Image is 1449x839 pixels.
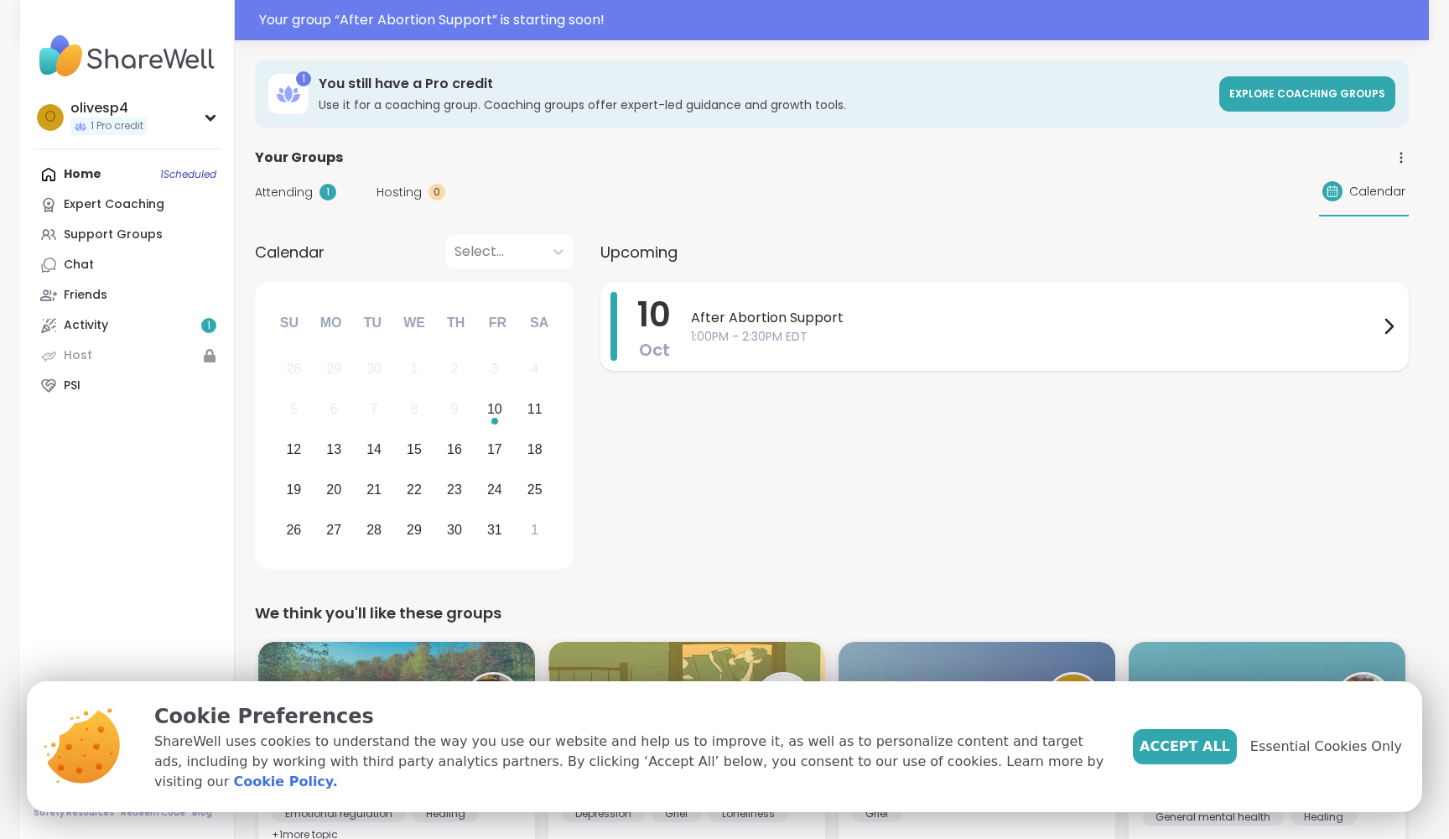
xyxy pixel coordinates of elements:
div: 16 [447,438,462,461]
div: Choose Monday, October 13th, 2025 [316,432,352,468]
span: Calendar [255,241,325,263]
div: Chat [64,257,94,274]
div: Not available Tuesday, October 7th, 2025 [356,392,392,428]
div: Grief [852,805,902,822]
div: Not available Monday, October 6th, 2025 [316,392,352,428]
div: 3 [491,357,498,380]
div: 9 [450,398,458,420]
div: Choose Tuesday, October 21st, 2025 [356,472,392,508]
div: Choose Wednesday, October 15th, 2025 [397,432,433,468]
a: Expert Coaching [34,190,221,220]
img: ShareWell Nav Logo [34,27,221,86]
div: Choose Tuesday, October 14th, 2025 [356,432,392,468]
span: Hosting [377,184,422,201]
div: Healing [413,805,479,822]
div: Choose Friday, October 10th, 2025 [476,392,512,428]
a: Redeem Code [121,807,185,819]
div: 8 [411,398,418,420]
div: Choose Monday, October 27th, 2025 [316,512,352,548]
div: 23 [447,478,462,501]
span: 1:00PM - 2:30PM EDT [691,328,1379,346]
div: Choose Sunday, October 12th, 2025 [276,432,312,468]
div: 19 [286,478,301,501]
div: Not available Wednesday, October 1st, 2025 [397,352,433,388]
span: Essential Cookies Only [1250,737,1402,757]
div: 22 [407,478,422,501]
p: Cookie Preferences [154,701,1106,732]
div: Choose Monday, October 20th, 2025 [316,472,352,508]
div: 17 [487,438,502,461]
a: Support Groups [34,220,221,250]
div: 29 [326,357,341,380]
div: 1 [296,71,311,86]
div: Fr [479,305,516,341]
div: Choose Wednesday, October 22nd, 2025 [397,472,433,508]
div: 30 [366,357,382,380]
span: Attending [255,184,313,201]
div: Choose Thursday, October 23rd, 2025 [437,472,473,508]
span: After Abortion Support [691,308,1379,328]
a: Explore Coaching Groups [1219,76,1395,112]
div: 27 [326,519,341,541]
div: month 2025-10 [273,349,554,550]
div: Choose Wednesday, October 29th, 2025 [397,512,433,548]
div: 30 [447,519,462,541]
div: Not available Sunday, October 5th, 2025 [276,392,312,428]
div: Depression [562,805,645,822]
h3: Use it for a coaching group. Coaching groups offer expert-led guidance and growth tools. [319,96,1209,113]
div: Activity [64,317,108,334]
div: Choose Saturday, October 25th, 2025 [517,472,553,508]
div: Choose Saturday, October 18th, 2025 [517,432,553,468]
div: 24 [487,478,502,501]
img: ShareWell [757,675,809,727]
a: Chat [34,250,221,280]
div: 0 [428,184,445,201]
h3: You still have a Pro credit [319,75,1209,93]
div: 10 [487,398,502,420]
div: Choose Friday, October 31st, 2025 [476,512,512,548]
a: Blog [192,807,212,819]
div: 28 [286,357,301,380]
div: 28 [366,519,382,541]
div: Choose Sunday, October 26th, 2025 [276,512,312,548]
span: Explore Coaching Groups [1229,86,1385,101]
div: PSI [64,378,80,394]
div: 29 [407,519,422,541]
span: Your Groups [255,148,343,168]
a: Friends [34,280,221,310]
a: Activity1 [34,310,221,341]
div: 1 [411,357,418,380]
div: 7 [371,398,378,420]
div: Grief [652,805,702,822]
div: Choose Thursday, October 30th, 2025 [437,512,473,548]
div: 5 [290,398,298,420]
img: Jasmine95 [467,675,519,727]
div: Tu [354,305,391,341]
div: Su [271,305,308,341]
div: 4 [531,357,538,380]
a: Host [34,341,221,371]
div: We think you'll like these groups [255,602,1409,625]
div: Choose Friday, October 24th, 2025 [476,472,512,508]
div: We [396,305,433,341]
p: ShareWell uses cookies to understand the way you use our website and help us to improve it, as we... [154,732,1106,792]
div: Not available Wednesday, October 8th, 2025 [397,392,433,428]
span: Upcoming [600,241,678,263]
img: pipishay2olivia [1337,675,1389,727]
span: Accept All [1140,737,1230,757]
div: 31 [487,519,502,541]
div: Healing [1291,809,1357,826]
div: Choose Saturday, October 11th, 2025 [517,392,553,428]
div: 2 [450,357,458,380]
a: PSI [34,371,221,401]
div: 20 [326,478,341,501]
div: Your group “ After Abortion Support ” is starting soon! [259,10,1419,30]
div: Not available Tuesday, September 30th, 2025 [356,352,392,388]
div: 14 [366,438,382,461]
span: 10 [637,291,671,338]
a: Cookie Policy. [233,772,337,792]
div: 1 [531,519,538,541]
div: Not available Saturday, October 4th, 2025 [517,352,553,388]
span: Oct [639,338,670,362]
div: olivesp4 [70,99,147,117]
